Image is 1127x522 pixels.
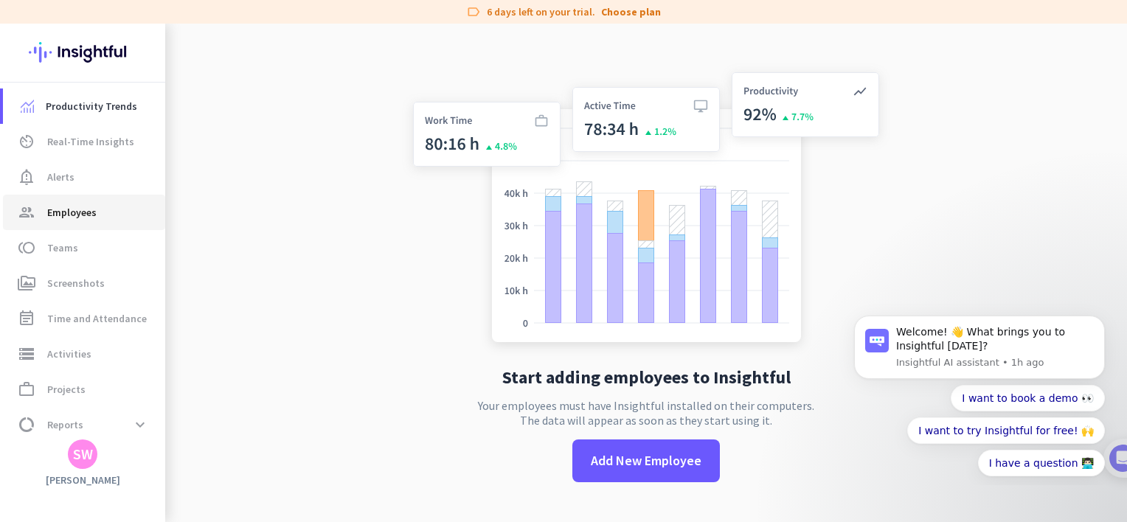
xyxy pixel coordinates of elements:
[18,133,35,150] i: av_timer
[73,447,93,462] div: SW
[47,310,147,327] span: Time and Attendance
[3,407,165,442] a: data_usageReportsexpand_more
[244,456,272,466] span: Tasks
[259,6,285,32] div: Close
[18,168,35,186] i: notification_important
[21,53,39,71] div: V
[466,4,481,19] i: label
[402,63,890,357] img: no-search-results
[502,369,791,386] h2: Start adding employees to Insightful
[47,380,86,398] span: Projects
[18,380,35,398] i: work_outline
[74,419,148,478] button: Messages
[18,416,35,434] i: data_usage
[18,274,35,292] i: perm_media
[49,66,97,82] div: Insightful
[21,456,52,466] span: Home
[3,336,165,372] a: storageActivities
[3,124,165,159] a: av_timerReal-Time Insights
[15,65,32,83] img: Luka avatar
[3,372,165,407] a: work_outlineProjects
[3,159,165,195] a: notification_importantAlerts
[46,97,137,115] span: Productivity Trends
[82,456,139,466] span: Messages
[127,411,153,438] button: expand_more
[109,7,189,32] h1: Messages
[100,66,142,82] div: • 1h ago
[29,24,136,81] img: Insightful logo
[21,100,34,113] img: menu-item
[148,419,221,478] button: Help
[591,451,701,470] span: Add New Employee
[221,419,295,478] button: Tasks
[47,133,134,150] span: Real-Time Insights
[47,239,78,257] span: Teams
[47,274,105,292] span: Screenshots
[47,416,83,434] span: Reports
[3,195,165,230] a: groupEmployees
[18,310,35,327] i: event_note
[18,239,35,257] i: toll
[832,303,1127,485] iframe: Intercom notifications message
[47,345,91,363] span: Activities
[572,439,720,482] button: Add New Employee
[47,168,74,186] span: Alerts
[173,456,196,466] span: Help
[3,301,165,336] a: event_noteTime and Attendance
[3,230,165,265] a: tollTeams
[601,4,661,19] a: Choose plan
[27,65,45,83] div: D
[47,203,97,221] span: Employees
[18,203,35,221] i: group
[49,52,346,64] span: Welcome! 👋 What brings you to Insightful [DATE]?
[3,265,165,301] a: perm_mediaScreenshots
[68,374,227,403] button: Send us a message
[478,398,814,428] p: Your employees must have Insightful installed on their computers. The data will appear as soon as...
[18,345,35,363] i: storage
[3,88,165,124] a: menu-itemProductivity Trends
